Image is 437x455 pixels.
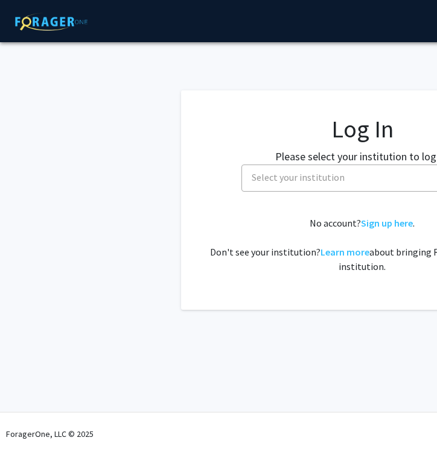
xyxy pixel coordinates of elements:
[6,413,94,455] div: ForagerOne, LLC © 2025
[361,217,413,229] a: Sign up here
[9,13,94,31] img: ForagerOne Logo
[321,246,369,258] a: Learn more about bringing ForagerOne to your institution
[252,171,345,183] span: Select your institution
